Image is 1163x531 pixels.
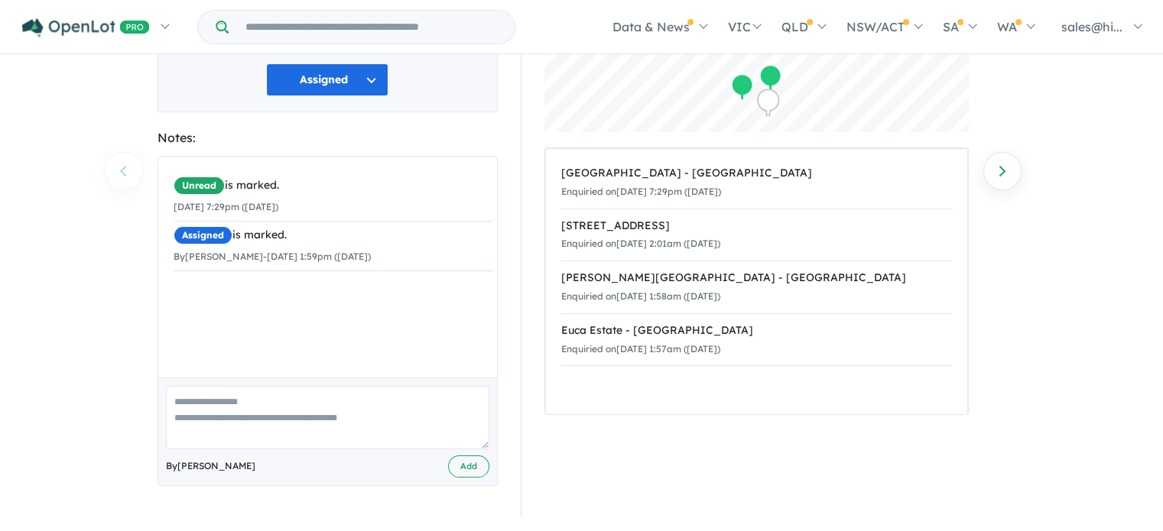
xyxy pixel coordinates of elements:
[561,290,720,302] small: Enquiried on [DATE] 1:58am ([DATE])
[448,455,489,478] button: Add
[561,313,952,367] a: Euca Estate - [GEOGRAPHIC_DATA]Enquiried on[DATE] 1:57am ([DATE])
[22,18,150,37] img: Openlot PRO Logo White
[561,322,952,340] div: Euca Estate - [GEOGRAPHIC_DATA]
[232,11,512,44] input: Try estate name, suburb, builder or developer
[730,73,753,102] div: Map marker
[561,238,720,249] small: Enquiried on [DATE] 2:01am ([DATE])
[561,186,721,197] small: Enquiried on [DATE] 7:29pm ([DATE])
[158,128,498,148] div: Notes:
[759,64,781,92] div: Map marker
[561,269,952,287] div: [PERSON_NAME][GEOGRAPHIC_DATA] - [GEOGRAPHIC_DATA]
[174,176,225,195] span: Unread
[561,217,952,235] div: [STREET_ADDRESS]
[561,164,952,183] div: [GEOGRAPHIC_DATA] - [GEOGRAPHIC_DATA]
[561,157,952,209] a: [GEOGRAPHIC_DATA] - [GEOGRAPHIC_DATA]Enquiried on[DATE] 7:29pm ([DATE])
[174,201,278,212] small: [DATE] 7:29pm ([DATE])
[166,458,255,474] span: By [PERSON_NAME]
[1061,19,1122,34] span: sales@hi...
[561,343,720,355] small: Enquiried on [DATE] 1:57am ([DATE])
[174,226,232,244] span: Assigned
[174,251,371,262] small: By [PERSON_NAME] - [DATE] 1:59pm ([DATE])
[174,176,493,195] div: is marked.
[756,89,779,117] div: Map marker
[561,261,952,314] a: [PERSON_NAME][GEOGRAPHIC_DATA] - [GEOGRAPHIC_DATA]Enquiried on[DATE] 1:58am ([DATE])
[174,226,493,244] div: is marked.
[561,209,952,262] a: [STREET_ADDRESS]Enquiried on[DATE] 2:01am ([DATE])
[266,63,388,96] button: Assigned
